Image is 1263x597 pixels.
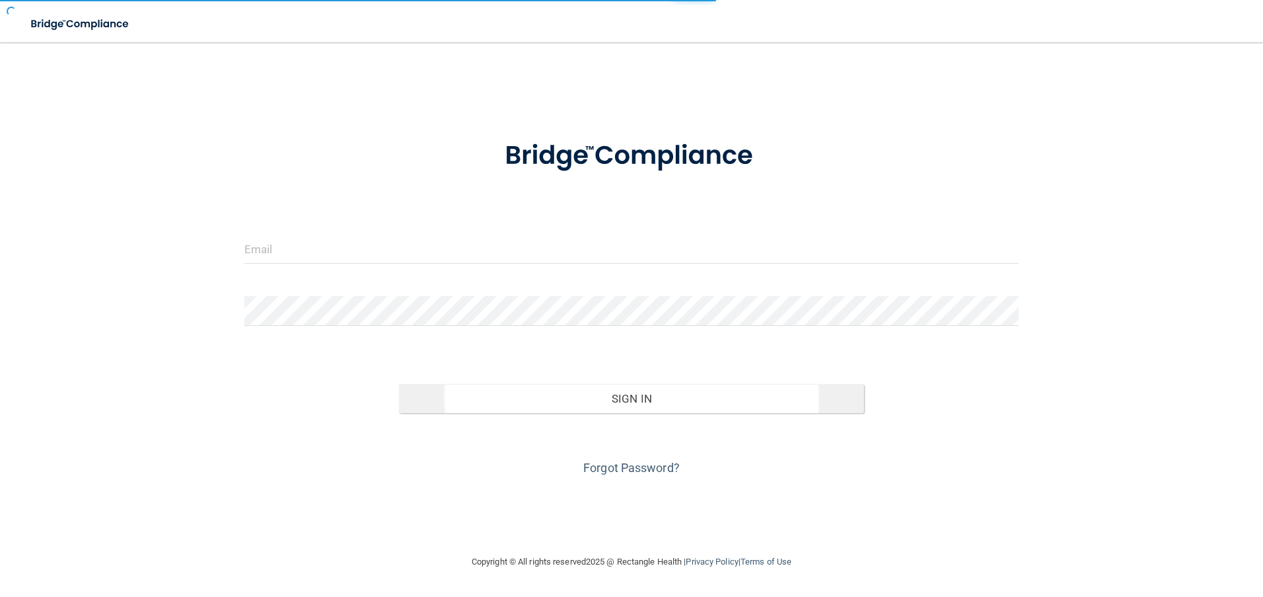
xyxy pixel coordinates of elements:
button: Sign In [399,384,864,413]
a: Privacy Policy [686,557,738,567]
a: Terms of Use [740,557,791,567]
a: Forgot Password? [583,461,680,475]
input: Email [244,234,1019,264]
img: bridge_compliance_login_screen.278c3ca4.svg [20,11,141,38]
div: Copyright © All rights reserved 2025 @ Rectangle Health | | [390,541,873,583]
img: bridge_compliance_login_screen.278c3ca4.svg [478,122,785,190]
